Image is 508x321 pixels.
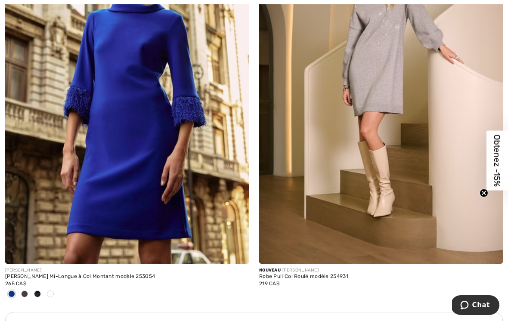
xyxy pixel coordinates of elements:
[452,295,499,317] iframe: Ouvre un widget dans lequel vous pouvez chatter avec l’un de nos agents
[259,281,279,287] span: 219 CA$
[259,274,503,280] div: Robe Pull Col Roulé modèle 254931
[5,281,26,287] span: 265 CA$
[259,267,503,274] div: [PERSON_NAME]
[5,274,249,280] div: [PERSON_NAME] Mi-Longue à Col Montant modèle 253054
[5,267,249,274] div: [PERSON_NAME]
[493,135,502,187] span: Obtenez -15%
[5,287,18,302] div: Royal Sapphire 163
[480,189,488,198] button: Close teaser
[486,131,508,191] div: Obtenez -15%Close teaser
[18,287,31,302] div: Mocha
[44,287,57,302] div: Cosmos
[259,268,281,273] span: Nouveau
[31,287,44,302] div: Midnight Blue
